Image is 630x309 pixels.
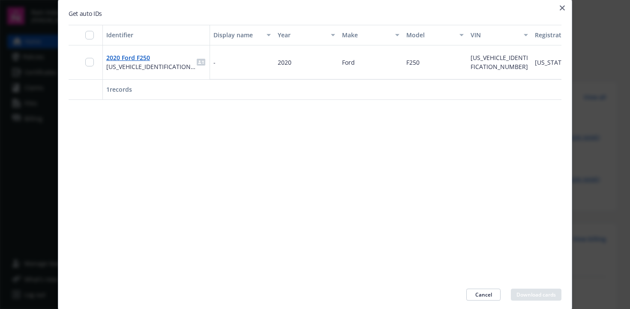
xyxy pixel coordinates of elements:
button: Model [403,24,467,45]
button: Cancel [466,288,501,300]
span: [US_VEHICLE_IDENTIFICATION_NUMBER] [106,62,196,71]
div: Make [342,30,390,39]
div: VIN [471,30,519,39]
button: Registration state [531,24,596,45]
div: Year [278,30,326,39]
button: Year [274,24,339,45]
button: Identifier [103,24,210,45]
input: Toggle Row Selected [85,58,94,66]
a: 2020 Ford F250 [106,54,150,62]
span: F250 [406,58,420,66]
span: [US_VEHICLE_IDENTIFICATION_NUMBER] [471,54,528,71]
div: Registration state [535,30,583,39]
span: Ford [342,58,355,66]
input: Select all [85,30,94,39]
button: VIN [467,24,531,45]
button: Make [339,24,403,45]
button: Display name [210,24,274,45]
h2: Get auto IDs [69,9,561,18]
span: 1 records [106,85,132,93]
span: 2020 Ford F250 [106,53,196,62]
span: - [213,57,216,66]
div: Model [406,30,454,39]
span: [US_STATE] [535,58,567,66]
span: idCard [196,57,206,67]
div: Display name [213,30,261,39]
div: Identifier [106,30,206,39]
span: 2020 [278,58,291,66]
